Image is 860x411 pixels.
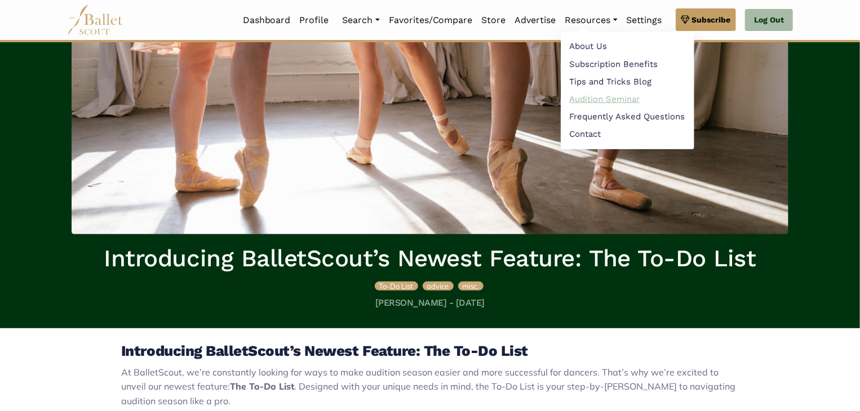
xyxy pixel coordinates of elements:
[121,367,719,392] span: At BalletScout, we’re constantly looking for ways to make audition season easier and more success...
[121,342,528,359] strong: Introducing BalletScout’s Newest Feature: The To-Do List
[561,8,622,32] a: Resources
[458,280,484,291] a: misc.
[338,8,384,32] a: Search
[72,243,788,274] h1: Introducing BalletScout’s Newest Feature: The To-Do List
[379,282,414,291] span: To-Do List
[238,8,295,32] a: Dashboard
[375,280,420,291] a: To-Do List
[72,29,788,234] img: header_image.img
[561,32,694,150] ul: Resources
[692,14,731,26] span: Subscribe
[561,38,694,55] a: About Us
[561,55,694,73] a: Subscription Benefits
[681,14,690,26] img: gem.svg
[561,90,694,108] a: Audition Seminar
[295,8,334,32] a: Profile
[72,297,788,309] h5: [PERSON_NAME] - [DATE]
[561,108,694,126] a: Frequently Asked Questions
[427,282,449,291] span: advice
[511,8,561,32] a: Advertise
[561,126,694,143] a: Contact
[622,8,667,32] a: Settings
[561,73,694,90] a: Tips and Tricks Blog
[384,8,477,32] a: Favorites/Compare
[463,282,479,291] span: misc.
[676,8,736,31] a: Subscribe
[745,9,793,32] a: Log Out
[230,381,294,392] strong: The To-Do List
[477,8,511,32] a: Store
[121,381,735,406] span: . Designed with your unique needs in mind, the To-Do List is your step-by-[PERSON_NAME] to naviga...
[423,280,456,291] a: advice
